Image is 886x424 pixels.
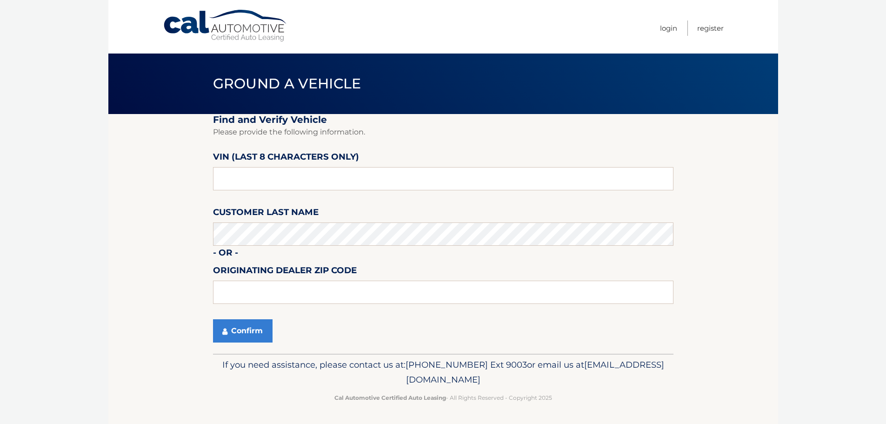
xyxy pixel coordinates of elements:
[219,357,667,387] p: If you need assistance, please contact us at: or email us at
[213,319,273,343] button: Confirm
[213,205,319,222] label: Customer Last Name
[213,75,361,92] span: Ground a Vehicle
[163,9,288,42] a: Cal Automotive
[334,394,446,401] strong: Cal Automotive Certified Auto Leasing
[213,114,673,126] h2: Find and Verify Vehicle
[213,126,673,139] p: Please provide the following information.
[213,246,238,263] label: - or -
[219,393,667,403] p: - All Rights Reserved - Copyright 2025
[660,20,677,36] a: Login
[213,263,357,281] label: Originating Dealer Zip Code
[213,150,359,167] label: VIN (last 8 characters only)
[406,359,527,370] span: [PHONE_NUMBER] Ext 9003
[697,20,724,36] a: Register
